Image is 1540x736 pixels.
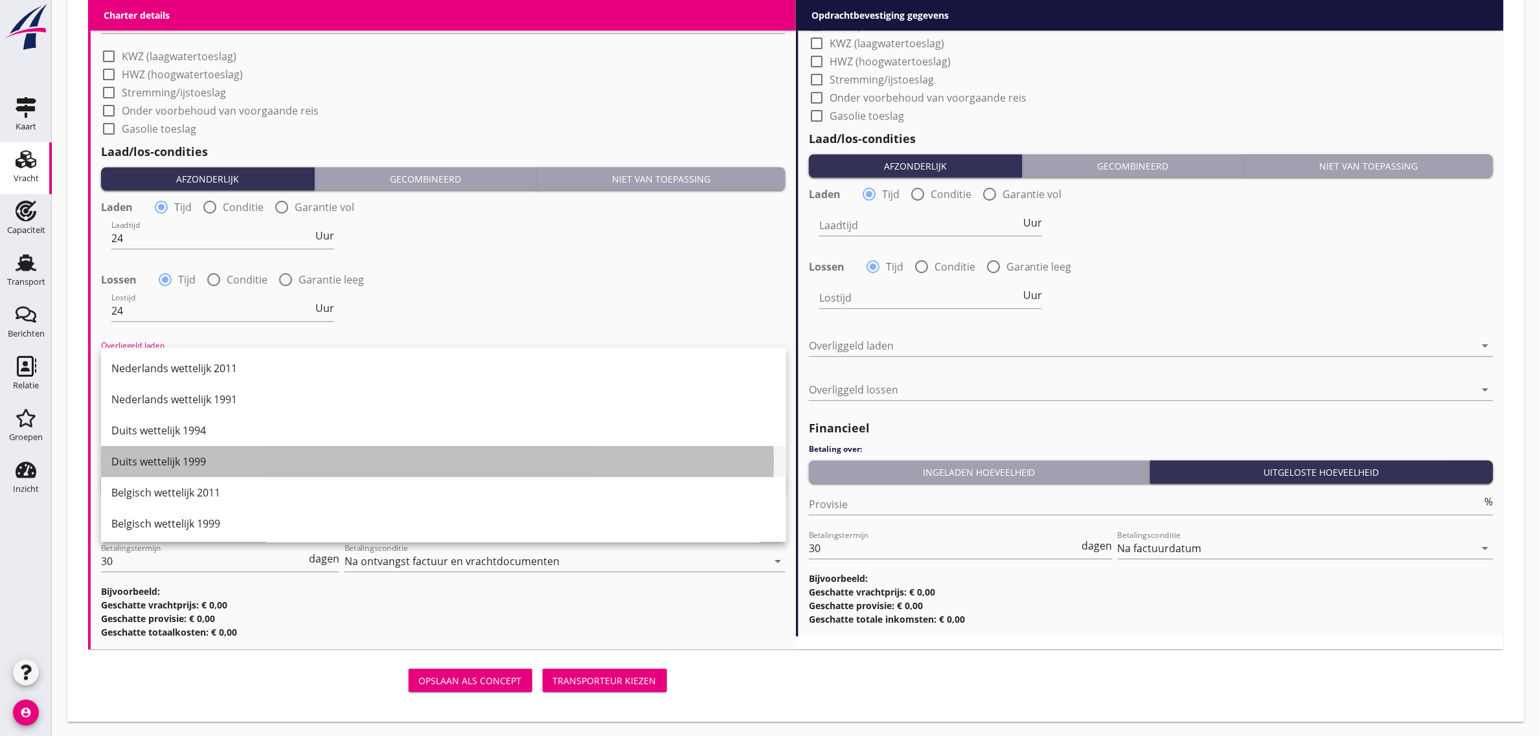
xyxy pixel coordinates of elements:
label: Conditie [227,273,267,286]
i: arrow_drop_down [1478,382,1493,397]
div: Berichten [8,329,45,338]
button: Afzonderlijk [809,154,1023,177]
input: Betalingstermijn [809,538,1080,559]
div: Gecombineerd [320,172,531,186]
label: Tijd [174,201,192,214]
label: Stremming/ijstoeslag [122,86,226,99]
label: Tijd [882,188,900,201]
input: Laadtijd [111,228,313,249]
div: Inzicht [13,485,39,493]
div: Kaart [16,122,36,131]
label: Conditie [934,260,975,273]
label: KWZ (laagwatertoeslag) [122,50,236,63]
div: Gecombineerd [1028,159,1239,173]
label: Garantie leeg [1006,260,1072,273]
div: Uitgeloste hoeveelheid [1155,465,1488,479]
i: arrow_drop_down [770,15,786,30]
div: Groepen [9,433,43,441]
h3: Geschatte totaalkosten: € 0,00 [101,625,786,639]
button: Niet van toepassing [1245,154,1493,177]
div: Transporteur kiezen [553,674,657,687]
label: KWZ (laagwatertoeslag) [830,37,944,50]
div: Nederlands wettelijk 2011 [111,361,776,376]
label: Conditie [931,188,971,201]
div: Duits wettelijk 1999 [111,454,776,469]
label: Gasolie toeslag [122,122,196,135]
div: dagen [306,553,339,564]
button: Opslaan als concept [409,669,532,692]
div: Duits wettelijk 1994 [111,423,776,438]
button: Transporteur kiezen [543,669,667,692]
div: Transport [7,278,45,286]
h3: Geschatte provisie: € 0,00 [809,599,1493,612]
h3: Geschatte provisie: € 0,00 [101,612,786,625]
button: Afzonderlijk [101,167,315,190]
input: Betalingstermijn [101,551,306,572]
button: Uitgeloste hoeveelheid [1150,460,1493,484]
label: Stremming/ijstoeslag [830,73,934,86]
h3: Geschatte vrachtprijs: € 0,00 [101,598,786,612]
div: Niet van toepassing [1250,159,1488,173]
i: arrow_drop_down [1478,338,1493,353]
button: Ingeladen hoeveelheid [809,460,1150,484]
label: Onder voorbehoud van voorgaande reis [122,104,319,117]
strong: Lossen [101,273,137,286]
div: Afzonderlijk [106,172,309,186]
div: Ingeladen hoeveelheid [814,465,1144,479]
span: Uur [1023,290,1042,300]
div: Niet van toepassing [542,172,780,186]
span: Uur [315,230,334,241]
h3: Bijvoorbeeld: [101,585,786,598]
div: Belgisch wettelijk 1999 [111,516,776,531]
label: Garantie vol [295,201,354,214]
div: Afzonderlijk [814,159,1017,173]
span: Uur [1023,217,1042,228]
button: Niet van toepassing [537,167,786,190]
div: Na factuurdatum [1118,542,1202,554]
div: Capaciteit [7,226,45,234]
h2: Financieel [809,419,1493,437]
button: Gecombineerd [315,167,537,190]
h3: Bijvoorbeeld: [809,572,1493,585]
strong: Lossen [809,260,844,273]
div: Nederlands wettelijk 1991 [111,392,776,407]
div: Belgisch wettelijk 2011 [111,485,776,500]
h3: Geschatte totale inkomsten: € 0,00 [809,612,1493,626]
input: Provisie [809,494,1482,515]
h4: Betaling over: [809,443,1493,455]
input: Lostijd [111,300,313,321]
span: Uur [315,303,334,313]
h2: Laad/los-condities [809,130,1493,148]
h3: Geschatte vrachtprijs: € 0,00 [809,585,1493,599]
label: Onder voorbehoud van voorgaande reis [830,91,1026,104]
label: Garantie leeg [299,273,364,286]
label: HWZ (hoogwatertoeslag) [830,55,951,68]
div: Na ontvangst factuur en vrachtdocumenten [345,555,560,567]
label: Transportbasis [830,19,904,32]
label: HWZ (hoogwatertoeslag) [122,68,243,81]
strong: Laden [101,201,133,214]
div: dagen [1080,541,1113,551]
div: % [1482,496,1493,507]
img: logo-small.a267ee39.svg [3,3,49,51]
label: Verzekering schip vereist [830,1,951,14]
i: arrow_drop_down [1478,541,1493,556]
i: arrow_drop_down [770,553,786,569]
div: Opslaan als concept [419,674,522,687]
div: Relatie [13,381,39,390]
i: account_circle [13,700,39,726]
label: Tijd [178,273,196,286]
label: Tijd [886,260,903,273]
label: Conditie [223,201,264,214]
input: Laadtijd [819,215,1021,236]
label: Gasolie toeslag [830,109,904,122]
button: Gecombineerd [1023,154,1245,177]
h2: Laad/los-condities [101,143,786,161]
strong: Laden [809,188,841,201]
input: Lostijd [819,287,1021,308]
label: Garantie vol [1002,188,1062,201]
div: CMNI m.u.v. Art 25, lid 2. [101,17,218,28]
div: Vracht [14,174,39,183]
